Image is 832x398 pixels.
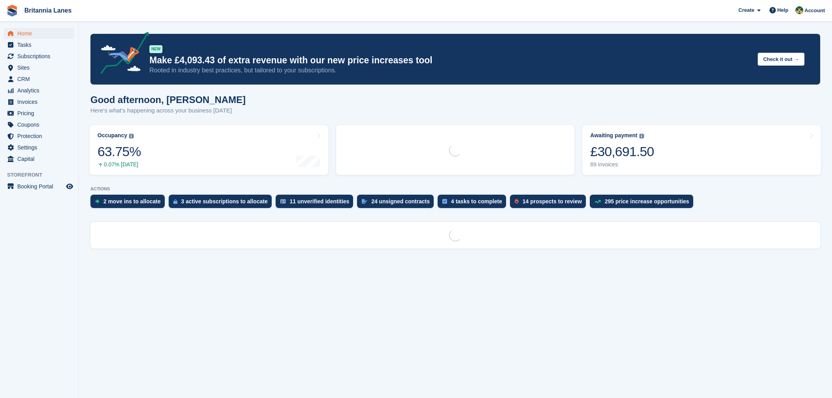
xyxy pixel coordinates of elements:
div: 14 prospects to review [523,198,582,205]
img: active_subscription_to_allocate_icon-d502201f5373d7db506a760aba3b589e785aa758c864c3986d89f69b8ff3... [173,199,177,204]
span: Booking Portal [17,181,64,192]
img: verify_identity-adf6edd0f0f0b5bbfe63781bf79b02c33cf7c696d77639b501bdc392416b5a36.svg [280,199,286,204]
span: Pricing [17,108,64,119]
a: menu [4,142,74,153]
div: 2 move ins to allocate [103,198,161,205]
a: menu [4,108,74,119]
img: contract_signature_icon-13c848040528278c33f63329250d36e43548de30e8caae1d1a13099fd9432cc5.svg [362,199,367,204]
span: CRM [17,74,64,85]
div: 295 price increase opportunities [605,198,689,205]
a: menu [4,62,74,73]
a: menu [4,51,74,62]
div: £30,691.50 [590,144,654,160]
a: 2 move ins to allocate [90,195,169,212]
a: menu [4,96,74,107]
img: prospect-51fa495bee0391a8d652442698ab0144808aea92771e9ea1ae160a38d050c398.svg [515,199,519,204]
span: Coupons [17,119,64,130]
div: Occupancy [98,132,127,139]
div: 24 unsigned contracts [371,198,430,205]
a: 4 tasks to complete [438,195,510,212]
a: menu [4,131,74,142]
img: price-adjustments-announcement-icon-8257ccfd72463d97f412b2fc003d46551f7dbcb40ab6d574587a9cd5c0d94... [94,32,149,77]
img: icon-info-grey-7440780725fd019a000dd9b08b2336e03edf1995a4989e88bcd33f0948082b44.svg [129,134,134,138]
a: 24 unsigned contracts [357,195,438,212]
a: menu [4,39,74,50]
a: 295 price increase opportunities [590,195,697,212]
img: task-75834270c22a3079a89374b754ae025e5fb1db73e45f91037f5363f120a921f8.svg [442,199,447,204]
a: Occupancy 63.75% 0.07% [DATE] [90,125,328,175]
div: 4 tasks to complete [451,198,502,205]
a: menu [4,153,74,164]
a: 3 active subscriptions to allocate [169,195,276,212]
img: icon-info-grey-7440780725fd019a000dd9b08b2336e03edf1995a4989e88bcd33f0948082b44.svg [639,134,644,138]
p: ACTIONS [90,186,820,192]
img: stora-icon-8386f47178a22dfd0bd8f6a31ec36ba5ce8667c1dd55bd0f319d3a0aa187defe.svg [6,5,18,17]
div: 0.07% [DATE] [98,161,141,168]
a: 14 prospects to review [510,195,590,212]
div: 89 invoices [590,161,654,168]
a: Awaiting payment £30,691.50 89 invoices [582,125,821,175]
img: price_increase_opportunities-93ffe204e8149a01c8c9dc8f82e8f89637d9d84a8eef4429ea346261dce0b2c0.svg [595,200,601,203]
span: Invoices [17,96,64,107]
span: Tasks [17,39,64,50]
span: Create [738,6,754,14]
a: menu [4,119,74,130]
p: Make £4,093.43 of extra revenue with our new price increases tool [149,55,751,66]
span: Analytics [17,85,64,96]
span: Capital [17,153,64,164]
span: Help [777,6,788,14]
a: menu [4,28,74,39]
span: Account [804,7,825,15]
span: Subscriptions [17,51,64,62]
span: Settings [17,142,64,153]
div: 11 unverified identities [290,198,350,205]
div: 3 active subscriptions to allocate [181,198,268,205]
div: NEW [149,45,162,53]
h1: Good afternoon, [PERSON_NAME] [90,94,246,105]
a: menu [4,74,74,85]
a: Preview store [65,182,74,191]
img: Nathan Kellow [795,6,803,14]
div: Awaiting payment [590,132,637,139]
p: Rooted in industry best practices, but tailored to your subscriptions. [149,66,751,75]
a: menu [4,85,74,96]
button: Check it out → [758,53,804,66]
div: 63.75% [98,144,141,160]
span: Storefront [7,171,78,179]
span: Protection [17,131,64,142]
a: menu [4,181,74,192]
a: 11 unverified identities [276,195,357,212]
img: move_ins_to_allocate_icon-fdf77a2bb77ea45bf5b3d319d69a93e2d87916cf1d5bf7949dd705db3b84f3ca.svg [95,199,99,204]
a: Britannia Lanes [21,4,75,17]
span: Home [17,28,64,39]
p: Here's what's happening across your business [DATE] [90,106,246,115]
span: Sites [17,62,64,73]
